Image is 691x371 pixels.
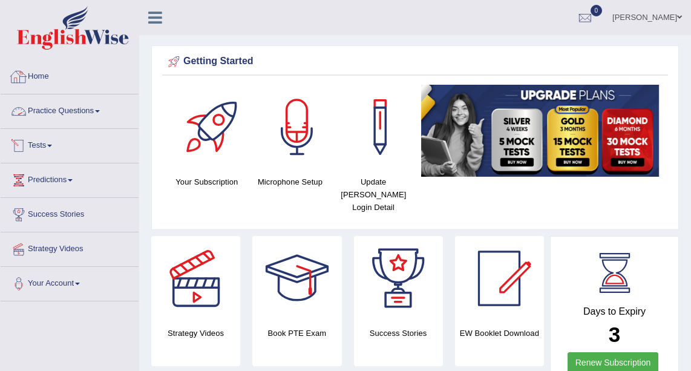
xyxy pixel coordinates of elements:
a: Your Account [1,267,139,297]
div: Getting Started [165,53,665,71]
h4: Success Stories [354,327,443,340]
h4: Book PTE Exam [252,327,341,340]
b: 3 [609,323,620,346]
span: 0 [591,5,603,16]
h4: Days to Expiry [564,306,665,317]
h4: Microphone Setup [255,176,326,188]
h4: Strategy Videos [151,327,240,340]
h4: EW Booklet Download [455,327,544,340]
a: Tests [1,129,139,159]
h4: Update [PERSON_NAME] Login Detail [338,176,409,214]
a: Strategy Videos [1,232,139,263]
img: small5.jpg [421,85,659,177]
a: Home [1,60,139,90]
a: Practice Questions [1,94,139,125]
a: Success Stories [1,198,139,228]
h4: Your Subscription [171,176,243,188]
a: Predictions [1,163,139,194]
